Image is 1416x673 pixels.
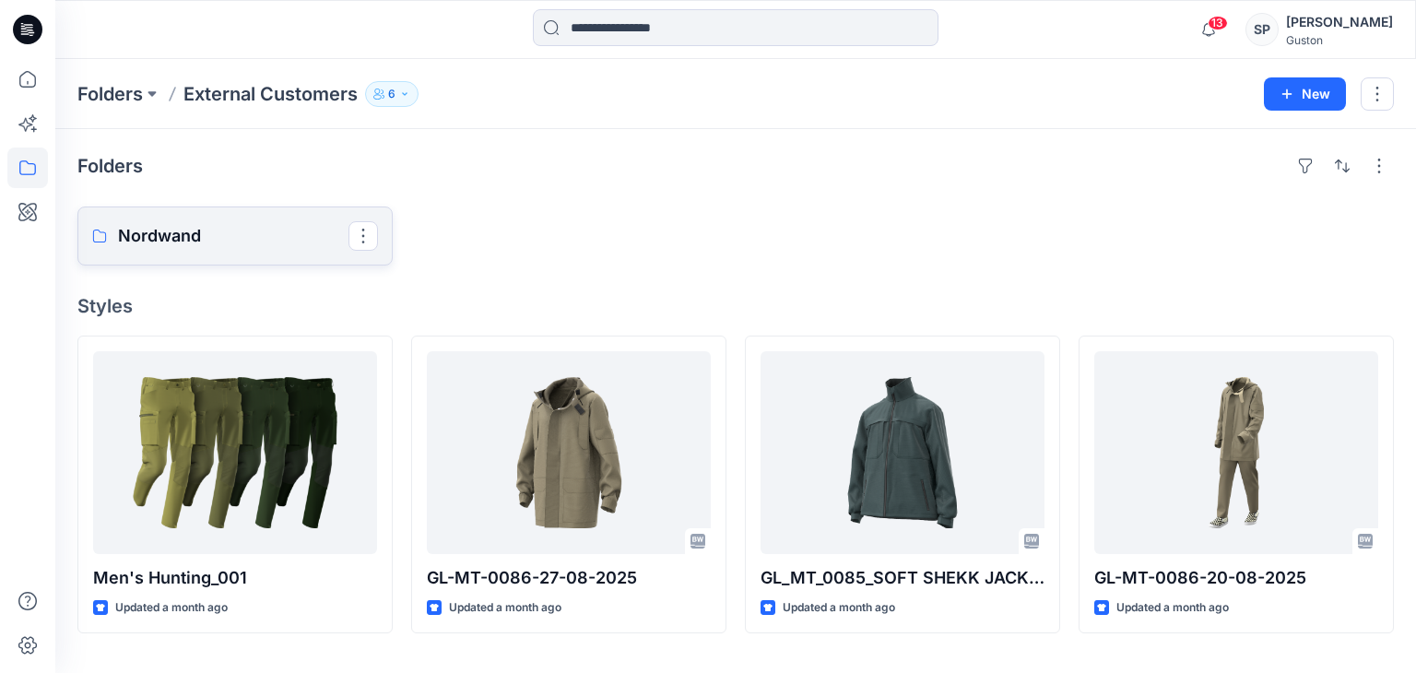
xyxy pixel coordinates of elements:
p: External Customers [183,81,358,107]
h4: Styles [77,295,1394,317]
p: Updated a month ago [115,598,228,618]
a: Men's Hunting_001 [93,351,377,554]
a: GL-MT-0086-20-08-2025 [1094,351,1378,554]
p: Updated a month ago [783,598,895,618]
p: Updated a month ago [1116,598,1229,618]
p: GL-MT-0086-20-08-2025 [1094,565,1378,591]
p: GL-MT-0086-27-08-2025 [427,565,711,591]
a: GL-MT-0086-27-08-2025 [427,351,711,554]
span: 13 [1208,16,1228,30]
button: New [1264,77,1346,111]
p: Men's Hunting_001 [93,565,377,591]
p: GL_MT_0085_SOFT SHEKK JACKET [761,565,1044,591]
h4: Folders [77,155,143,177]
div: SP [1245,13,1279,46]
a: Nordwand [77,207,393,266]
div: Guston [1286,33,1393,47]
button: 6 [365,81,419,107]
p: 6 [388,84,395,104]
a: GL_MT_0085_SOFT SHEKK JACKET [761,351,1044,554]
a: Folders [77,81,143,107]
p: Nordwand [118,223,348,249]
div: [PERSON_NAME] [1286,11,1393,33]
p: Updated a month ago [449,598,561,618]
